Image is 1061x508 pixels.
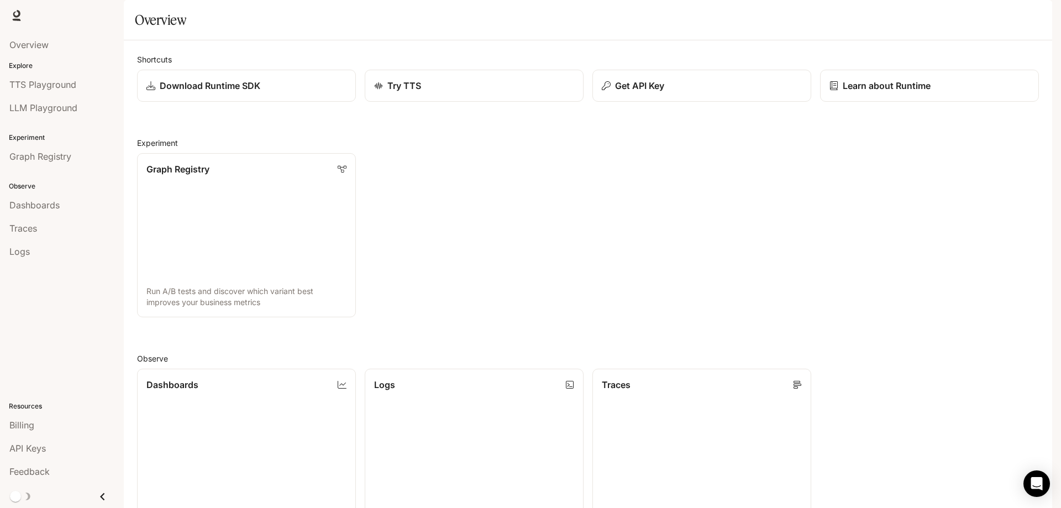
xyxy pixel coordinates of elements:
[820,70,1039,102] a: Learn about Runtime
[146,163,209,176] p: Graph Registry
[137,153,356,317] a: Graph RegistryRun A/B tests and discover which variant best improves your business metrics
[1023,470,1050,497] div: Open Intercom Messenger
[592,70,811,102] button: Get API Key
[135,9,186,31] h1: Overview
[374,378,395,391] p: Logs
[602,378,631,391] p: Traces
[843,79,931,92] p: Learn about Runtime
[365,70,584,102] a: Try TTS
[160,79,260,92] p: Download Runtime SDK
[387,79,421,92] p: Try TTS
[137,70,356,102] a: Download Runtime SDK
[137,137,1039,149] h2: Experiment
[137,54,1039,65] h2: Shortcuts
[146,378,198,391] p: Dashboards
[137,353,1039,364] h2: Observe
[615,79,664,92] p: Get API Key
[146,286,346,308] p: Run A/B tests and discover which variant best improves your business metrics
